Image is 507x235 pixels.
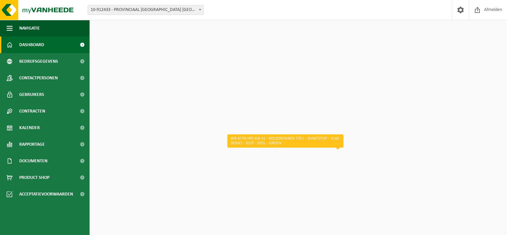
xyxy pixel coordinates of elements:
span: Navigatie [19,20,40,37]
span: Rapportage [19,136,45,153]
span: Contactpersonen [19,70,58,86]
span: Product Shop [19,169,49,186]
span: Acceptatievoorwaarden [19,186,73,202]
span: Kalender [19,119,40,136]
span: Dashboard [19,37,44,53]
span: 10-912433 - PROVINCIAAL GROENDOMEIN MECHELEN/HOCKEYCLUB - MECHELEN [88,5,203,15]
span: Bedrijfsgegevens [19,53,58,70]
span: Contracten [19,103,45,119]
span: Gebruikers [19,86,44,103]
span: Documenten [19,153,47,169]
